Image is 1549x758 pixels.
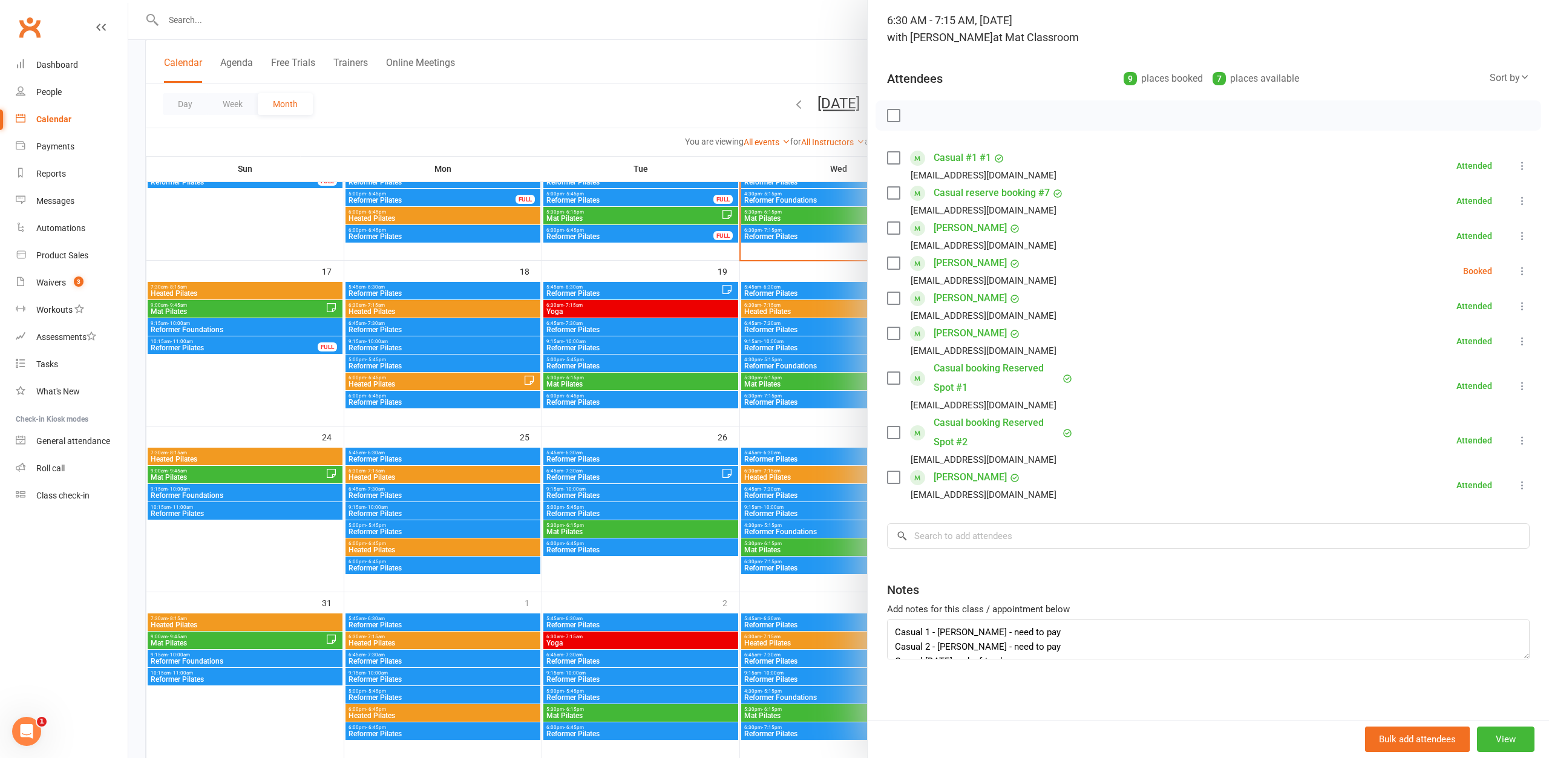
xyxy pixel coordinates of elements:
div: Roll call [36,463,65,473]
span: 3 [74,276,84,287]
div: Automations [36,223,85,233]
a: [PERSON_NAME] [934,324,1007,343]
a: Class kiosk mode [16,482,128,509]
div: Product Sales [36,250,88,260]
a: Waivers 3 [16,269,128,296]
a: [PERSON_NAME] [934,218,1007,238]
div: Assessments [36,332,96,342]
div: Class check-in [36,491,90,500]
div: General attendance [36,436,110,446]
div: Messages [36,196,74,206]
div: Attended [1456,197,1492,205]
a: [PERSON_NAME] [934,289,1007,308]
div: 6:30 AM - 7:15 AM, [DATE] [887,12,1530,46]
a: Messages [16,188,128,215]
div: Attended [1456,162,1492,170]
a: General attendance kiosk mode [16,428,128,455]
div: People [36,87,62,97]
div: Attendees [887,70,943,87]
a: Casual booking Reserved Spot #2 [934,413,1059,452]
div: [EMAIL_ADDRESS][DOMAIN_NAME] [911,452,1056,468]
a: [PERSON_NAME] [934,253,1007,273]
div: [EMAIL_ADDRESS][DOMAIN_NAME] [911,343,1056,359]
a: Automations [16,215,128,242]
button: View [1477,727,1534,752]
span: with [PERSON_NAME] [887,31,993,44]
a: Casual booking Reserved Spot #1 [934,359,1059,397]
a: Calendar [16,106,128,133]
iframe: Intercom live chat [12,717,41,746]
a: [PERSON_NAME] [934,468,1007,487]
div: Attended [1456,436,1492,445]
div: [EMAIL_ADDRESS][DOMAIN_NAME] [911,238,1056,253]
div: Dashboard [36,60,78,70]
a: Assessments [16,324,128,351]
div: Workouts [36,305,73,315]
div: Waivers [36,278,66,287]
a: Dashboard [16,51,128,79]
div: [EMAIL_ADDRESS][DOMAIN_NAME] [911,308,1056,324]
div: Tasks [36,359,58,369]
span: 1 [37,717,47,727]
div: Calendar [36,114,71,124]
span: at Mat Classroom [993,31,1079,44]
div: [EMAIL_ADDRESS][DOMAIN_NAME] [911,273,1056,289]
div: Booked [1463,267,1492,275]
a: Roll call [16,455,128,482]
div: [EMAIL_ADDRESS][DOMAIN_NAME] [911,397,1056,413]
div: Attended [1456,337,1492,345]
div: places available [1213,70,1299,87]
div: Notes [887,581,919,598]
div: Attended [1456,232,1492,240]
div: [EMAIL_ADDRESS][DOMAIN_NAME] [911,487,1056,503]
div: What's New [36,387,80,396]
a: What's New [16,378,128,405]
div: Attended [1456,302,1492,310]
a: Reports [16,160,128,188]
a: Tasks [16,351,128,378]
div: Sort by [1490,70,1530,86]
a: Casual #1 #1 [934,148,991,168]
button: Bulk add attendees [1365,727,1470,752]
div: places booked [1124,70,1203,87]
div: 9 [1124,72,1137,85]
div: Add notes for this class / appointment below [887,602,1530,616]
div: Attended [1456,481,1492,489]
a: Workouts [16,296,128,324]
a: People [16,79,128,106]
a: Clubworx [15,12,45,42]
a: Product Sales [16,242,128,269]
div: [EMAIL_ADDRESS][DOMAIN_NAME] [911,168,1056,183]
div: Payments [36,142,74,151]
input: Search to add attendees [887,523,1530,549]
a: Payments [16,133,128,160]
div: Attended [1456,382,1492,390]
a: Casual reserve booking #7 [934,183,1050,203]
div: [EMAIL_ADDRESS][DOMAIN_NAME] [911,203,1056,218]
div: 7 [1213,72,1226,85]
div: Reports [36,169,66,178]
